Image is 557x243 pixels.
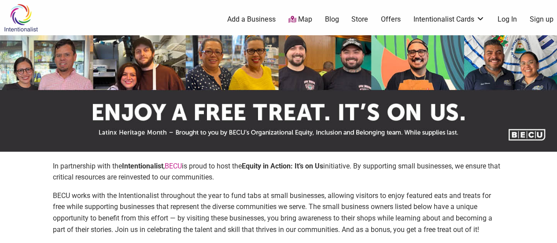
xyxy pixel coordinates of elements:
[227,15,276,24] a: Add a Business
[53,190,504,235] p: BECU works with the Intentionalist throughout the year to fund tabs at small businesses, allowing...
[498,15,517,24] a: Log In
[242,162,323,170] strong: Equity in Action: It’s on Us
[325,15,339,24] a: Blog
[413,15,485,24] a: Intentionalist Cards
[53,161,504,183] p: In partnership with the , is proud to host the initiative. By supporting small businesses, we ens...
[288,15,312,25] a: Map
[165,162,182,170] a: BECU
[381,15,401,24] a: Offers
[530,15,553,24] a: Sign up
[351,15,368,24] a: Store
[122,162,163,170] strong: Intentionalist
